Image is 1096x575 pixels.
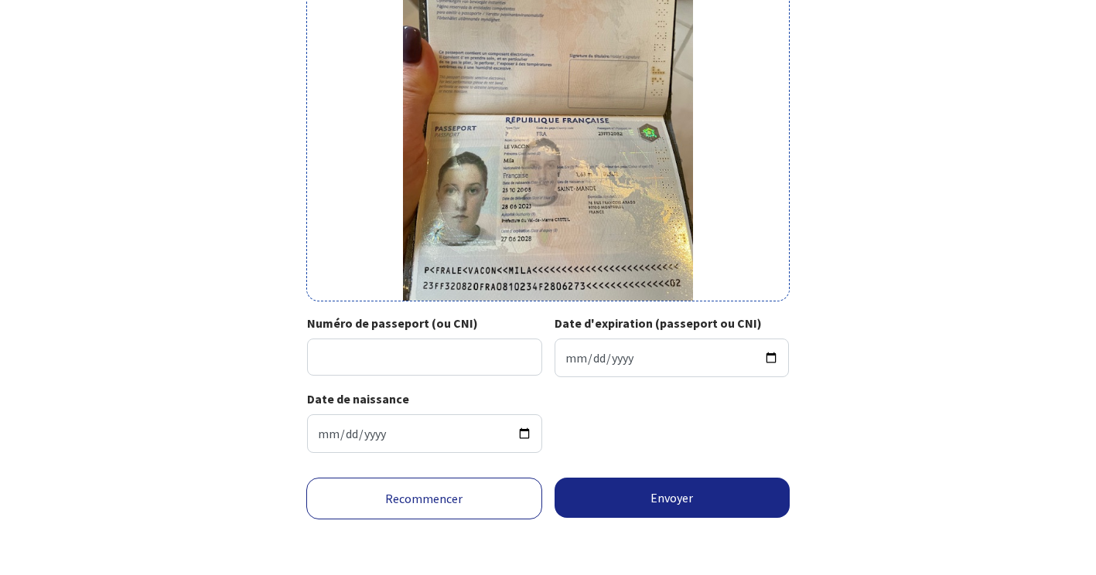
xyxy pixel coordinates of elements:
button: Envoyer [555,478,790,518]
a: Recommencer [306,478,542,519]
strong: Date d'expiration (passeport ou CNI) [555,315,762,331]
strong: Numéro de passeport (ou CNI) [307,315,478,331]
strong: Date de naissance [307,391,409,407]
